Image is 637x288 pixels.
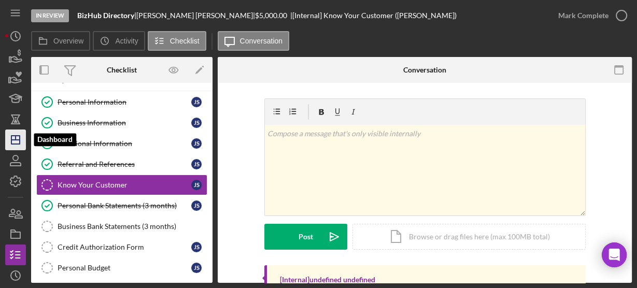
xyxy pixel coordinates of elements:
div: [Internal] undefined undefined [280,276,375,284]
button: Activity [93,31,145,51]
div: Post [299,224,313,250]
label: Conversation [240,37,283,45]
div: Conversation [403,66,446,74]
label: Checklist [170,37,200,45]
a: Personal Bank Statements (3 months)js [36,195,207,216]
div: Business Bank Statements (3 months) [58,222,207,231]
div: Business Information [58,119,191,127]
div: j s [191,242,202,252]
a: Business Bank Statements (3 months) [36,216,207,237]
div: [PERSON_NAME] [PERSON_NAME] | [136,11,255,20]
button: Post [264,224,347,250]
label: Activity [115,37,138,45]
button: Overview [31,31,90,51]
a: Referral and Referencesjs [36,154,207,175]
label: Overview [53,37,83,45]
div: Additional Information [58,139,191,148]
a: Business Informationjs [36,112,207,133]
a: Know Your Customerjs [36,175,207,195]
a: Credit Authorization Formjs [36,237,207,257]
b: BizHub Directory [77,11,134,20]
div: j s [191,118,202,128]
div: In Review [31,9,69,22]
div: Personal Bank Statements (3 months) [58,201,191,210]
a: Additional Informationjs [36,133,207,154]
div: | [77,11,136,20]
div: Personal Information [58,98,191,106]
div: Referral and References [58,160,191,168]
div: j s [191,159,202,169]
a: Personal Budgetjs [36,257,207,278]
div: j s [191,263,202,273]
div: Open Intercom Messenger [602,242,627,267]
div: Mark Complete [558,5,608,26]
div: Personal Budget [58,264,191,272]
div: j s [191,97,202,107]
button: Mark Complete [548,5,632,26]
div: j s [191,200,202,211]
button: Checklist [148,31,206,51]
div: $5,000.00 [255,11,290,20]
a: Personal Informationjs [36,92,207,112]
button: Conversation [218,31,290,51]
div: j s [191,180,202,190]
div: j s [191,138,202,149]
div: | [Internal] Know Your Customer ([PERSON_NAME]) [290,11,457,20]
div: Credit Authorization Form [58,243,191,251]
div: Know Your Customer [58,181,191,189]
div: Checklist [107,66,137,74]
